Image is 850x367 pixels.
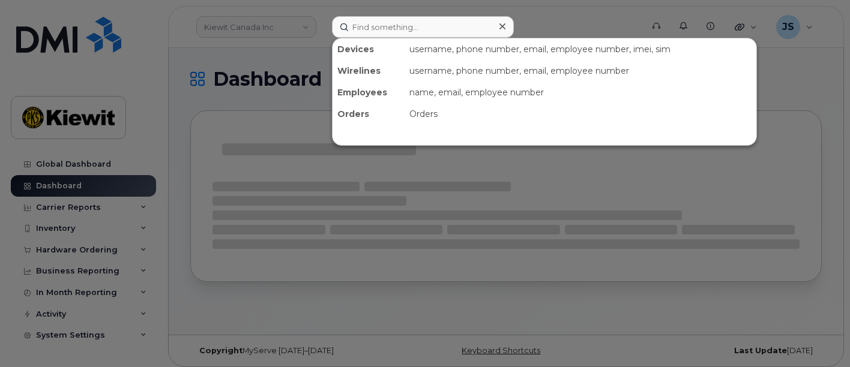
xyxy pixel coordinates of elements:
div: Orders [333,103,405,125]
div: username, phone number, email, employee number, imei, sim [405,38,756,60]
div: Wirelines [333,60,405,82]
div: name, email, employee number [405,82,756,103]
div: Employees [333,82,405,103]
div: Devices [333,38,405,60]
div: username, phone number, email, employee number [405,60,756,82]
div: Orders [405,103,756,125]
